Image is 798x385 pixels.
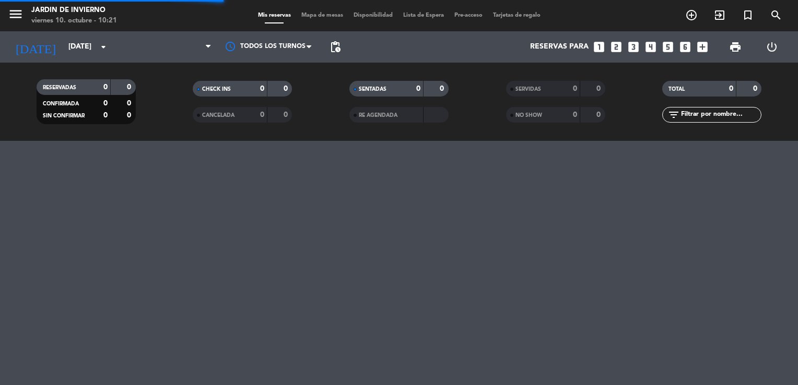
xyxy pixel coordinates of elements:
span: SIN CONFIRMAR [43,113,85,118]
strong: 0 [103,100,108,107]
span: print [729,41,742,53]
i: power_settings_new [766,41,778,53]
strong: 0 [127,100,133,107]
span: Pre-acceso [449,13,488,18]
strong: 0 [573,111,577,118]
strong: 0 [596,85,603,92]
span: Disponibilidad [348,13,398,18]
span: pending_actions [329,41,342,53]
span: TOTAL [668,87,685,92]
span: RESERVADAS [43,85,76,90]
i: search [770,9,782,21]
span: Reservas para [530,43,589,51]
span: Lista de Espera [398,13,449,18]
strong: 0 [260,85,264,92]
strong: 0 [440,85,446,92]
i: looks_4 [644,40,658,54]
i: looks_5 [661,40,675,54]
i: menu [8,6,24,22]
i: add_box [696,40,709,54]
i: [DATE] [8,35,63,58]
strong: 0 [573,85,577,92]
strong: 0 [260,111,264,118]
i: looks_one [592,40,606,54]
strong: 0 [284,85,290,92]
span: CANCELADA [202,113,234,118]
span: Mis reservas [253,13,296,18]
span: CONFIRMADA [43,101,79,106]
div: LOG OUT [754,31,790,63]
i: filter_list [667,109,680,121]
strong: 0 [127,112,133,119]
i: looks_3 [627,40,640,54]
button: menu [8,6,24,26]
strong: 0 [753,85,759,92]
i: looks_6 [678,40,692,54]
i: arrow_drop_down [97,41,110,53]
strong: 0 [416,85,420,92]
strong: 0 [729,85,733,92]
span: SENTADAS [359,87,386,92]
i: turned_in_not [742,9,754,21]
span: Mapa de mesas [296,13,348,18]
div: JARDIN DE INVIERNO [31,5,117,16]
span: SERVIDAS [515,87,541,92]
i: looks_two [609,40,623,54]
span: CHECK INS [202,87,231,92]
i: exit_to_app [713,9,726,21]
strong: 0 [284,111,290,118]
input: Filtrar por nombre... [680,109,761,121]
strong: 0 [103,83,108,91]
span: RE AGENDADA [359,113,397,118]
span: NO SHOW [515,113,542,118]
span: Tarjetas de regalo [488,13,546,18]
strong: 0 [103,112,108,119]
strong: 0 [596,111,603,118]
strong: 0 [127,83,133,91]
div: viernes 10. octubre - 10:21 [31,16,117,26]
i: add_circle_outline [685,9,698,21]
